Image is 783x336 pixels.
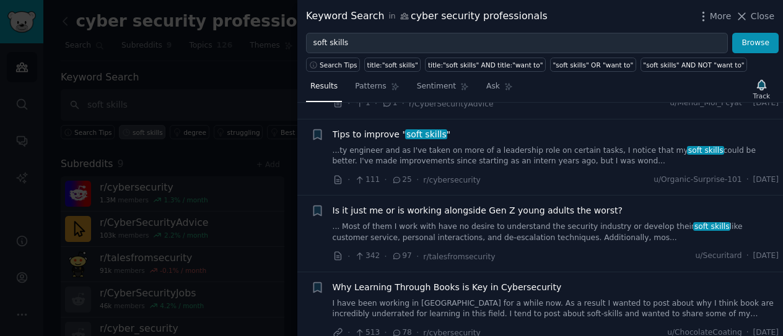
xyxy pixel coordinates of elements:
[382,98,397,109] span: 1
[753,98,779,109] span: [DATE]
[670,98,741,109] span: u/Mehdi_Mol_Pcyat
[751,10,774,23] span: Close
[402,97,405,110] span: ·
[693,222,730,231] span: soft skills
[553,61,633,69] div: "soft skills" OR "want to"
[687,146,724,155] span: soft skills
[333,222,779,243] a: ... Most of them I work with have no desire to understand the security industry or develop theirs...
[486,81,500,92] span: Ask
[746,174,749,186] span: ·
[348,250,350,263] span: ·
[416,250,419,263] span: ·
[333,145,779,167] a: ...ty engineer and as I've taken on more of a leadership role on certain tasks, I notice that mys...
[310,81,338,92] span: Results
[643,61,744,69] div: "soft skills" AND NOT "want to"
[333,204,623,217] a: Is it just me or is working alongside Gen Z young adults the worst?
[405,129,447,139] span: soft skills
[384,250,387,263] span: ·
[354,174,380,186] span: 111
[696,251,742,262] span: u/Securitard
[735,10,774,23] button: Close
[753,174,779,186] span: [DATE]
[384,173,387,186] span: ·
[306,33,728,54] input: Try a keyword related to your business
[354,98,370,109] span: 1
[354,251,380,262] span: 342
[409,100,494,108] span: r/CyberSecurityAdvice
[306,58,360,72] button: Search Tips
[333,298,779,320] a: I have been working in [GEOGRAPHIC_DATA] for a while now. As a result I wanted to post about why ...
[425,58,546,72] a: title:"soft skills" AND title:"want to"
[306,9,548,24] div: Keyword Search cyber security professionals
[423,252,495,261] span: r/talesfromsecurity
[348,173,350,186] span: ·
[306,77,342,102] a: Results
[732,33,779,54] button: Browse
[423,176,480,184] span: r/cybersecurity
[391,251,412,262] span: 97
[375,97,377,110] span: ·
[333,128,451,141] a: Tips to improve "soft skills"
[367,61,418,69] div: title:"soft skills"
[351,77,403,102] a: Patterns
[355,81,386,92] span: Patterns
[753,92,770,100] div: Track
[710,10,732,23] span: More
[753,251,779,262] span: [DATE]
[333,128,451,141] span: Tips to improve " "
[482,77,517,102] a: Ask
[749,76,774,102] button: Track
[388,11,395,22] span: in
[348,97,350,110] span: ·
[550,58,636,72] a: "soft skills" OR "want to"
[654,174,741,186] span: u/Organic-Surprise-101
[364,58,421,72] a: title:"soft skills"
[641,58,747,72] a: "soft skills" AND NOT "want to"
[413,77,473,102] a: Sentiment
[333,281,562,294] a: Why Learning Through Books is Key in Cybersecurity
[746,98,749,109] span: ·
[391,174,412,186] span: 25
[416,173,419,186] span: ·
[417,81,456,92] span: Sentiment
[746,251,749,262] span: ·
[697,10,732,23] button: More
[428,61,543,69] div: title:"soft skills" AND title:"want to"
[320,61,357,69] span: Search Tips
